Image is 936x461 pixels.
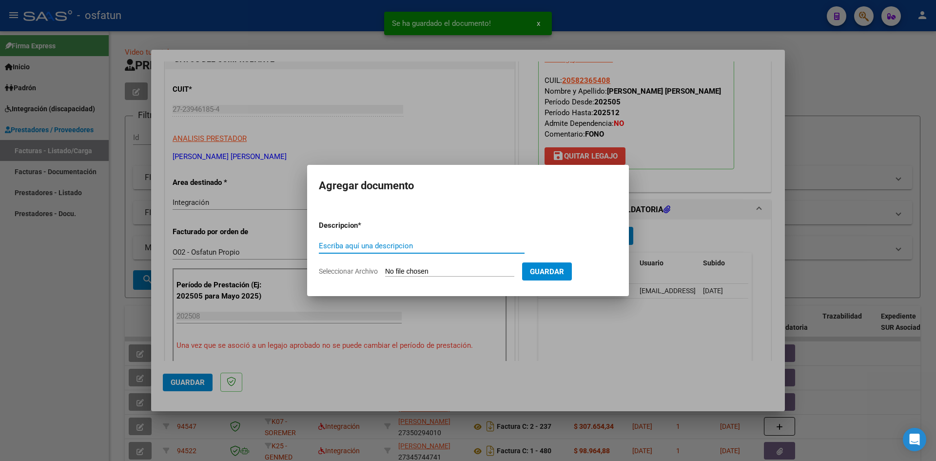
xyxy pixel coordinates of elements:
[319,267,378,275] span: Seleccionar Archivo
[319,177,617,195] h2: Agregar documento
[903,428,926,451] div: Open Intercom Messenger
[530,267,564,276] span: Guardar
[319,220,409,231] p: Descripcion
[522,262,572,281] button: Guardar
